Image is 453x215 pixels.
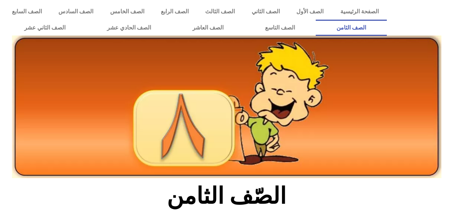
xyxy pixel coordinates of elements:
[102,4,152,20] a: الصف الخامس
[110,182,343,210] h2: الصّف الثامن
[172,20,244,36] a: الصف العاشر
[244,20,316,36] a: الصف التاسع
[316,20,387,36] a: الصف الثامن
[4,20,86,36] a: الصف الثاني عشر
[197,4,243,20] a: الصف الثالث
[50,4,101,20] a: الصف السادس
[4,4,50,20] a: الصف السابع
[288,4,332,20] a: الصف الأول
[332,4,387,20] a: الصفحة الرئيسية
[86,20,172,36] a: الصف الحادي عشر
[243,4,288,20] a: الصف الثاني
[152,4,197,20] a: الصف الرابع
